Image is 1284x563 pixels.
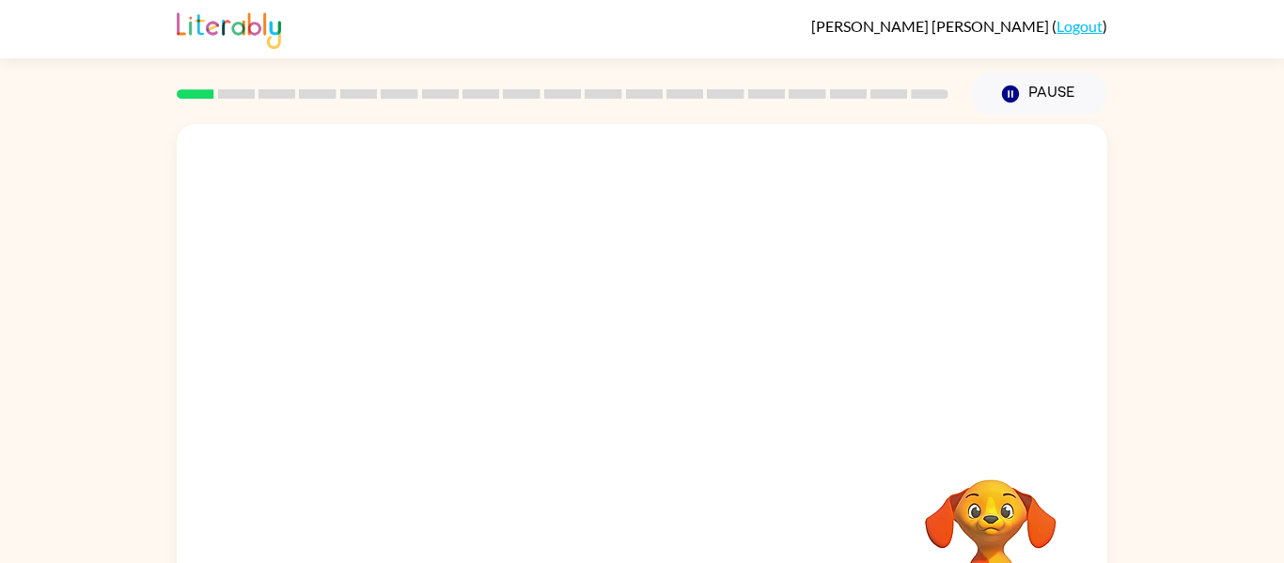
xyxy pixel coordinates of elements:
[811,17,1052,35] span: [PERSON_NAME] [PERSON_NAME]
[1057,17,1103,35] a: Logout
[971,72,1107,116] button: Pause
[177,8,281,49] img: Literably
[811,17,1107,35] div: ( )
